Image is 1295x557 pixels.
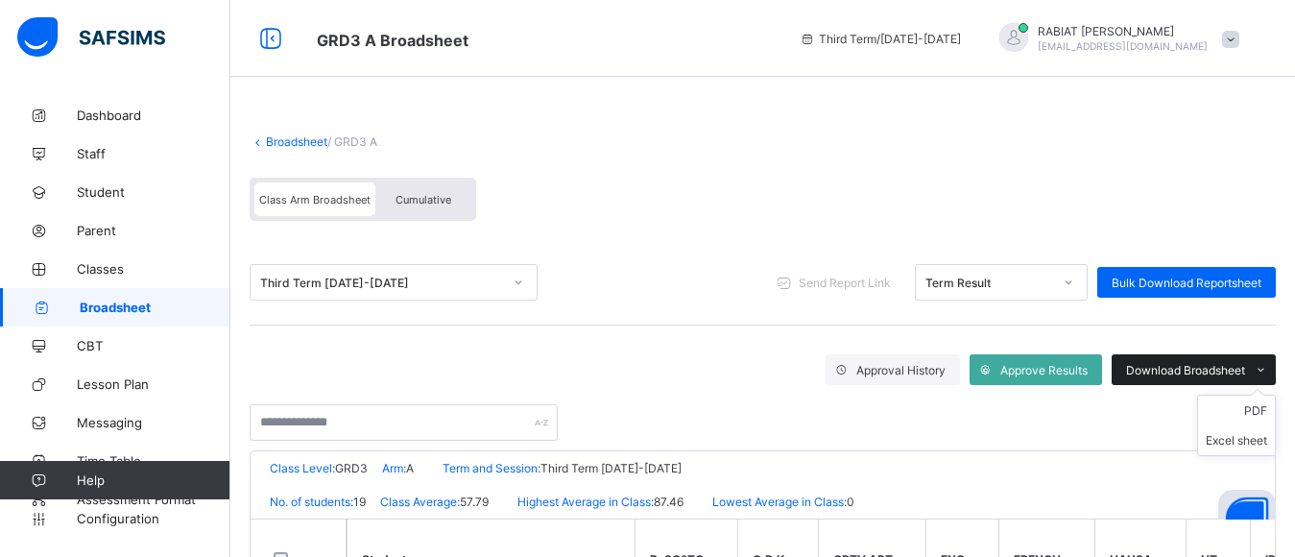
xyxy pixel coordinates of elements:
[270,461,335,475] span: Class Level:
[406,461,414,475] span: A
[1038,24,1208,38] span: RABIAT [PERSON_NAME]
[77,261,230,277] span: Classes
[847,495,854,509] span: 0
[460,495,489,509] span: 57.79
[1198,396,1275,425] li: dropdown-list-item-text-0
[77,472,229,488] span: Help
[259,193,371,206] span: Class Arm Broadsheet
[77,184,230,200] span: Student
[517,495,654,509] span: Highest Average in Class:
[380,495,460,509] span: Class Average:
[260,276,502,290] div: Third Term [DATE]-[DATE]
[77,146,230,161] span: Staff
[980,23,1249,55] div: RABIATMOHD
[540,461,682,475] span: Third Term [DATE]-[DATE]
[443,461,540,475] span: Term and Session:
[1038,40,1208,52] span: [EMAIL_ADDRESS][DOMAIN_NAME]
[327,134,377,149] span: / GRD3 A
[1112,276,1261,290] span: Bulk Download Reportsheet
[856,363,946,377] span: Approval History
[654,495,683,509] span: 87.46
[80,300,230,315] span: Broadsheet
[77,511,229,526] span: Configuration
[335,461,368,475] span: GRD3
[925,276,1052,290] div: Term Result
[77,415,230,430] span: Messaging
[712,495,847,509] span: Lowest Average in Class:
[353,495,366,509] span: 19
[382,461,406,475] span: Arm:
[317,31,468,50] span: Class Arm Broadsheet
[396,193,451,206] span: Cumulative
[77,223,230,238] span: Parent
[77,453,230,469] span: Time Table
[1126,363,1245,377] span: Download Broadsheet
[77,338,230,353] span: CBT
[266,134,327,149] a: Broadsheet
[1198,425,1275,455] li: dropdown-list-item-text-1
[270,495,353,509] span: No. of students:
[1218,490,1276,547] button: Open asap
[77,108,230,123] span: Dashboard
[799,276,891,290] span: Send Report Link
[1000,363,1088,377] span: Approve Results
[17,17,165,58] img: safsims
[77,376,230,392] span: Lesson Plan
[800,32,961,46] span: session/term information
